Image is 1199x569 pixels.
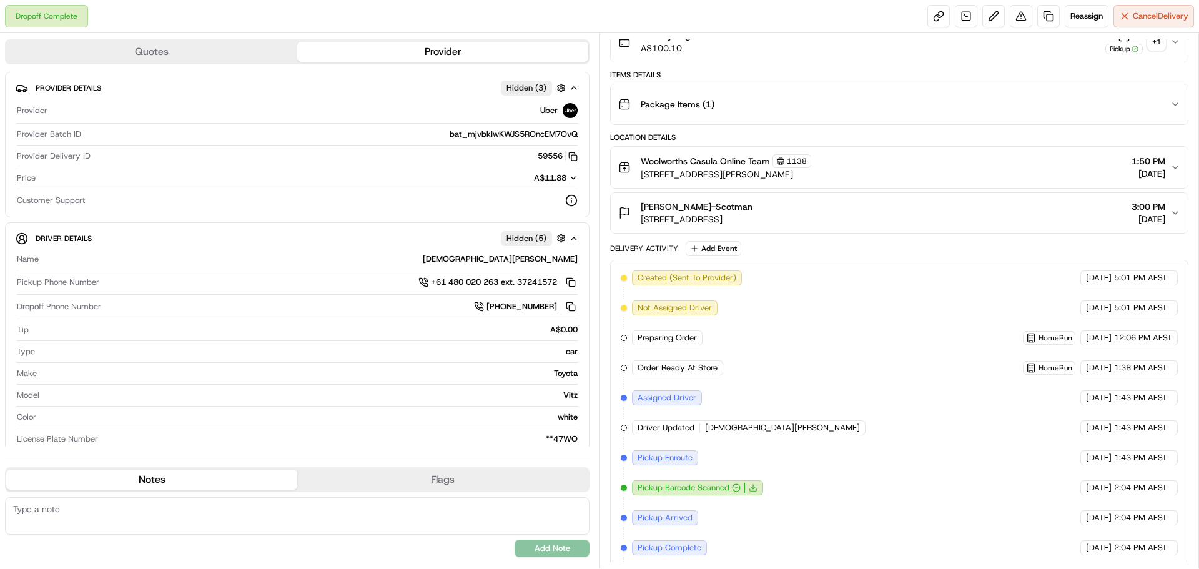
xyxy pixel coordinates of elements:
[44,254,578,265] div: [DEMOGRAPHIC_DATA][PERSON_NAME]
[42,119,205,132] div: Start new chat
[638,482,741,493] button: Pickup Barcode Scanned
[44,390,578,401] div: Vitz
[686,241,741,256] button: Add Event
[17,433,98,445] span: License Plate Number
[534,172,566,183] span: A$11.88
[506,233,546,244] span: Hidden ( 5 )
[641,168,811,181] span: [STREET_ADDRESS][PERSON_NAME]
[297,470,588,490] button: Flags
[1114,272,1167,284] span: 5:01 PM AEST
[17,301,101,312] span: Dropoff Phone Number
[638,332,697,344] span: Preparing Order
[106,182,116,192] div: 💻
[118,181,200,194] span: API Documentation
[1086,392,1112,403] span: [DATE]
[34,324,578,335] div: A$0.00
[1086,482,1112,493] span: [DATE]
[563,103,578,118] img: uber-new-logo.jpeg
[641,98,714,111] span: Package Items ( 1 )
[17,390,39,401] span: Model
[641,213,752,225] span: [STREET_ADDRESS]
[17,324,29,335] span: Tip
[42,132,158,142] div: We're available if you need us!
[41,412,578,423] div: white
[638,392,696,403] span: Assigned Driver
[1114,452,1167,463] span: 1:43 PM AEST
[1086,512,1112,523] span: [DATE]
[638,272,736,284] span: Created (Sent To Provider)
[638,482,729,493] span: Pickup Barcode Scanned
[641,200,752,213] span: [PERSON_NAME]-Scotman
[17,151,91,162] span: Provider Delivery ID
[468,172,578,184] button: A$11.88
[297,42,588,62] button: Provider
[17,129,81,140] span: Provider Batch ID
[1114,542,1167,553] span: 2:04 PM AEST
[6,42,297,62] button: Quotes
[1039,363,1072,373] span: HomeRun
[16,228,579,249] button: Driver DetailsHidden (5)
[1132,167,1165,180] span: [DATE]
[25,181,96,194] span: Knowledge Base
[501,230,569,246] button: Hidden (5)
[1132,155,1165,167] span: 1:50 PM
[17,195,86,206] span: Customer Support
[431,277,557,288] span: +61 480 020 263 ext. 37241572
[1039,333,1072,343] span: HomeRun
[450,129,578,140] span: bat_mjvbkIwKWJS5ROncEM7OvQ
[610,132,1188,142] div: Location Details
[1114,512,1167,523] span: 2:04 PM AEST
[40,346,578,357] div: car
[17,368,37,379] span: Make
[16,77,579,98] button: Provider DetailsHidden (3)
[486,301,557,312] span: [PHONE_NUMBER]
[638,512,693,523] span: Pickup Arrived
[641,42,695,54] span: A$100.10
[1114,422,1167,433] span: 1:43 PM AEST
[638,542,701,553] span: Pickup Complete
[610,244,678,254] div: Delivery Activity
[1105,44,1143,54] div: Pickup
[1133,11,1188,22] span: Cancel Delivery
[17,412,36,423] span: Color
[1086,332,1112,344] span: [DATE]
[212,123,227,138] button: Start new chat
[12,12,37,37] img: Nash
[1132,200,1165,213] span: 3:00 PM
[17,105,47,116] span: Provider
[1114,332,1172,344] span: 12:06 PM AEST
[17,172,36,184] span: Price
[474,300,578,314] a: [PHONE_NUMBER]
[540,105,558,116] span: Uber
[6,470,297,490] button: Notes
[1132,213,1165,225] span: [DATE]
[1105,30,1143,54] button: Pickup
[638,452,693,463] span: Pickup Enroute
[506,82,546,94] span: Hidden ( 3 )
[611,84,1188,124] button: Package Items (1)
[88,211,151,221] a: Powered byPylon
[638,302,712,314] span: Not Assigned Driver
[1086,272,1112,284] span: [DATE]
[1114,392,1167,403] span: 1:43 PM AEST
[610,70,1188,80] div: Items Details
[12,119,35,142] img: 1736555255976-a54dd68f-1ca7-489b-9aae-adbdc363a1c4
[418,275,578,289] a: +61 480 020 263 ext. 37241572
[641,155,770,167] span: Woolworths Casula Online Team
[36,234,92,244] span: Driver Details
[17,254,39,265] span: Name
[1105,30,1165,54] button: Pickup+1
[17,277,99,288] span: Pickup Phone Number
[1148,33,1165,51] div: + 1
[611,193,1188,233] button: [PERSON_NAME]-Scotman[STREET_ADDRESS]3:00 PM[DATE]
[538,151,578,162] button: 59556
[1086,362,1112,374] span: [DATE]
[12,182,22,192] div: 📗
[787,156,807,166] span: 1138
[1086,542,1112,553] span: [DATE]
[1086,452,1112,463] span: [DATE]
[705,422,860,433] span: [DEMOGRAPHIC_DATA][PERSON_NAME]
[36,83,101,93] span: Provider Details
[638,362,718,374] span: Order Ready At Store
